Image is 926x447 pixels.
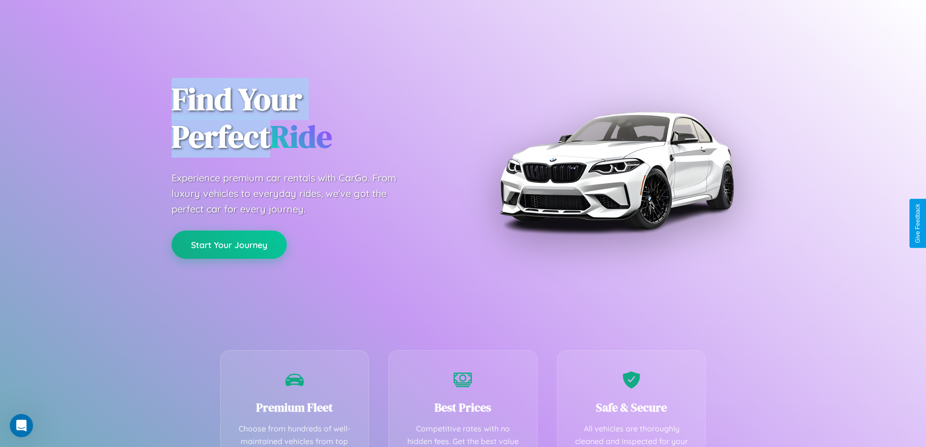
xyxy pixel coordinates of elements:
iframe: Intercom live chat [10,414,33,437]
h3: Premium Fleet [235,399,354,415]
button: Start Your Journey [172,231,287,259]
span: Ride [270,115,332,158]
h1: Find Your Perfect [172,81,449,156]
img: Premium BMW car rental vehicle [495,49,738,292]
p: Experience premium car rentals with CarGo. From luxury vehicles to everyday rides, we've got the ... [172,170,415,217]
h3: Safe & Secure [572,399,691,415]
h3: Best Prices [403,399,523,415]
div: Give Feedback [914,204,921,243]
